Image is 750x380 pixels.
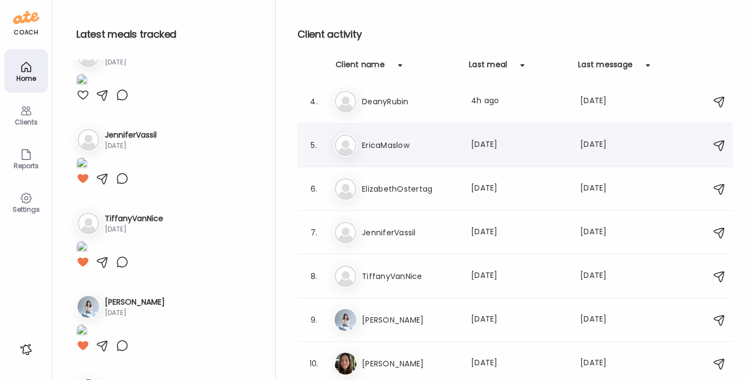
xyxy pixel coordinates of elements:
div: [DATE] [105,308,165,318]
div: coach [14,28,38,37]
h3: TiffanyVanNice [362,270,458,283]
img: images%2Fg0h3UeSMiaSutOWea2qVtuQrzdp1%2FGR8yTHs9R8CZuUkdmApQ%2FvfBSuoV31FBjk2jenjSo_1080 [76,324,87,339]
div: Settings [7,206,46,213]
div: [DATE] [105,57,173,67]
img: ate [13,9,39,26]
div: 4. [307,95,320,108]
div: [DATE] [580,139,623,152]
div: [DATE] [580,270,623,283]
div: [DATE] [580,95,623,108]
img: bg-avatar-default.svg [335,91,356,112]
div: 5. [307,139,320,152]
img: avatars%2Fg0h3UeSMiaSutOWea2qVtuQrzdp1 [335,309,356,331]
h2: Latest meals tracked [76,26,258,43]
div: Last meal [469,59,507,76]
img: bg-avatar-default.svg [335,178,356,200]
div: [DATE] [105,224,163,234]
div: [DATE] [471,270,567,283]
img: images%2FoqqbDETFnWf6i65Sp8aB9CEdeLr2%2FJfGRCgIxtVAyak4SWmkm%2Fp8AB1zTpxjqkaK3YLFV7_1080 [76,157,87,172]
img: bg-avatar-default.svg [78,212,99,234]
div: 10. [307,357,320,370]
h3: [PERSON_NAME] [105,296,165,308]
div: 7. [307,226,320,239]
img: bg-avatar-default.svg [335,265,356,287]
h3: TiffanyVanNice [105,213,163,224]
div: [DATE] [580,357,623,370]
h2: Client activity [297,26,733,43]
div: Clients [7,118,46,126]
img: images%2Fdbjthrfo9Dc3sGIpJW43CSl6rrT2%2FC9AY9yJxFZJ8qkNzrwpJ%2Fv95zv34GqsNQRexgDGpS_1080 [76,74,87,88]
h3: DeanyRubin [362,95,458,108]
img: bg-avatar-default.svg [78,129,99,151]
div: [DATE] [471,226,567,239]
div: Reports [7,162,46,169]
div: [DATE] [471,313,567,326]
h3: [PERSON_NAME] [362,357,458,370]
div: 9. [307,313,320,326]
h3: [PERSON_NAME] [362,313,458,326]
div: 6. [307,182,320,195]
div: 8. [307,270,320,283]
img: avatars%2Fg0h3UeSMiaSutOWea2qVtuQrzdp1 [78,296,99,318]
div: [DATE] [471,182,567,195]
div: [DATE] [471,357,567,370]
h3: EricaMaslow [362,139,458,152]
div: [DATE] [580,226,623,239]
div: Client name [336,59,385,76]
img: bg-avatar-default.svg [335,222,356,244]
img: bg-avatar-default.svg [335,134,356,156]
img: images%2FZgJF31Rd8kYhOjF2sNOrWQwp2zj1%2FuU5EfDhvLMVwBwe2xPiL%2Fqqr4HBgiu2fX2yDRKYls_1080 [76,241,87,256]
h3: ElizabethOstertag [362,182,458,195]
div: [DATE] [471,139,567,152]
div: Last message [578,59,633,76]
img: avatars%2FAaUPpAz4UBePyDKK2OMJTfZ0WR82 [335,353,356,375]
div: 4h ago [471,95,567,108]
div: [DATE] [580,182,623,195]
h3: JenniferVassil [362,226,458,239]
div: Home [7,75,46,82]
div: [DATE] [105,141,157,151]
div: [DATE] [580,313,623,326]
h3: JenniferVassil [105,129,157,141]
